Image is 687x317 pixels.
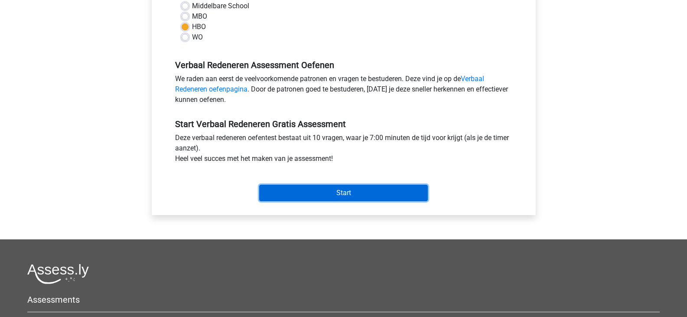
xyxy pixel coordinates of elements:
[27,294,660,305] h5: Assessments
[169,133,519,167] div: Deze verbaal redeneren oefentest bestaat uit 10 vragen, waar je 7:00 minuten de tijd voor krijgt ...
[192,32,203,42] label: WO
[192,11,207,22] label: MBO
[175,119,512,129] h5: Start Verbaal Redeneren Gratis Assessment
[27,264,89,284] img: Assessly logo
[192,1,249,11] label: Middelbare School
[259,185,428,201] input: Start
[175,60,512,70] h5: Verbaal Redeneren Assessment Oefenen
[192,22,206,32] label: HBO
[169,74,519,108] div: We raden aan eerst de veelvoorkomende patronen en vragen te bestuderen. Deze vind je op de . Door...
